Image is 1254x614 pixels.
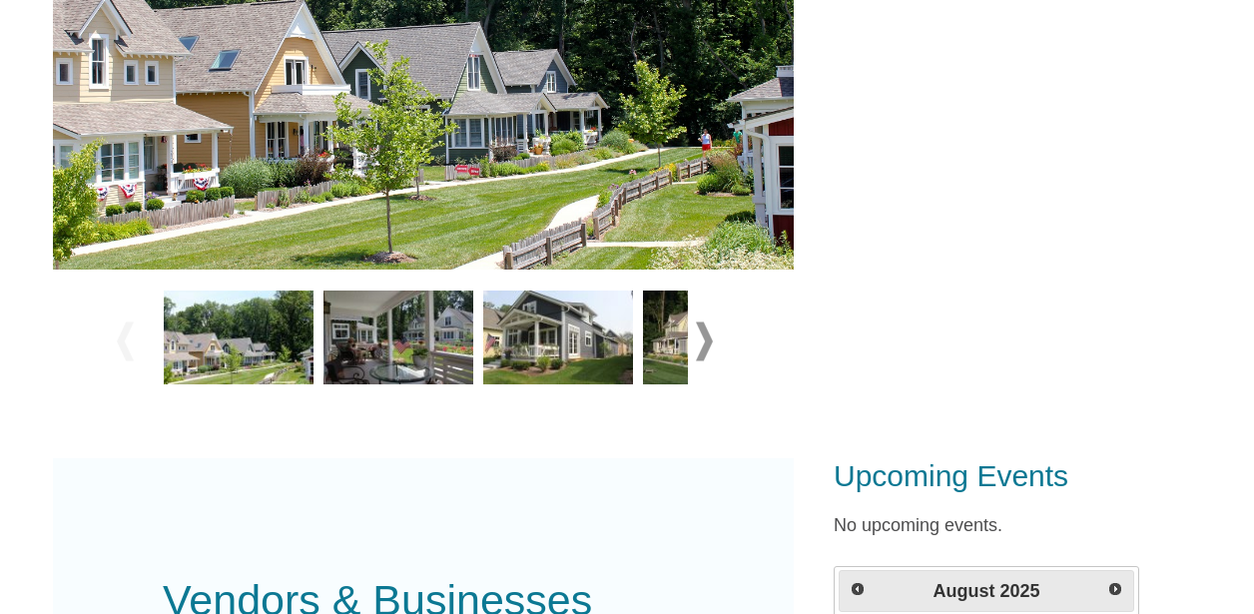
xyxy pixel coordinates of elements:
span: 2025 [999,581,1039,601]
p: No upcoming events. [834,512,1201,539]
a: Next [1099,573,1131,605]
span: August [933,581,994,601]
span: Next [1107,581,1123,597]
span: Prev [850,581,866,597]
h3: Upcoming Events [834,458,1201,494]
a: Prev [842,573,874,605]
